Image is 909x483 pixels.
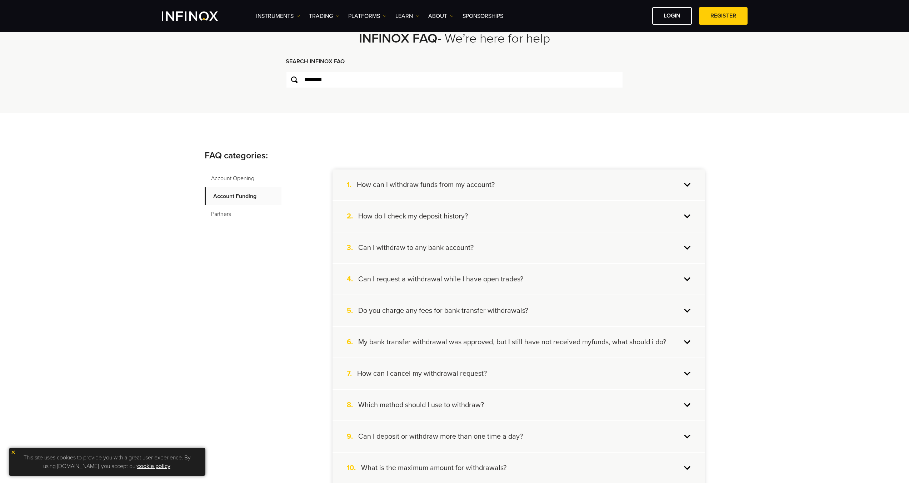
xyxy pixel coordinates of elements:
h2: - We’re here for help [267,31,642,46]
h4: How can I cancel my withdrawal request? [357,369,487,378]
strong: INFINOX FAQ [359,31,438,46]
p: This site uses cookies to provide you with a great user experience. By using [DOMAIN_NAME], you a... [13,452,202,472]
span: Partners [205,205,281,223]
img: yellow close icon [11,450,16,455]
h4: Do you charge any fees for bank transfer withdrawals? [358,306,528,315]
a: SPONSORSHIPS [463,12,503,20]
a: INFINOX Logo [162,11,235,21]
span: 7. [347,369,357,378]
h4: Can I withdraw to any bank account? [358,243,474,252]
a: ABOUT [428,12,454,20]
h4: How can I withdraw funds from my account? [357,180,495,189]
span: 3. [347,243,358,252]
a: LOGIN [652,7,692,25]
span: Account Funding [205,187,281,205]
a: cookie policy [137,463,170,470]
span: 6. [347,337,358,347]
span: Account Opening [205,169,281,187]
a: TRADING [309,12,339,20]
h4: Can I request a withdrawal while l have open trades? [358,275,523,284]
h4: Which method should I use to withdraw? [358,400,484,410]
a: Learn [395,12,419,20]
a: Instruments [256,12,300,20]
span: 4. [347,275,358,284]
span: 8. [347,400,358,410]
h4: Can I deposit or withdraw more than one time a day? [358,432,523,441]
a: PLATFORMS [348,12,386,20]
span: 1. [347,180,357,189]
h4: My bank transfer withdrawal was approved, but I still have not received myfunds, what should i do? [358,337,666,347]
span: 9. [347,432,358,441]
a: REGISTER [699,7,748,25]
span: 5. [347,306,358,315]
span: 2. [347,212,358,221]
p: FAQ categories: [205,149,705,163]
strong: SEARCH INFINOX FAQ [286,58,345,65]
h4: How do I check my deposit history? [358,212,468,221]
span: 10. [347,463,361,473]
h4: What is the maximum amount for withdrawals? [361,463,506,473]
